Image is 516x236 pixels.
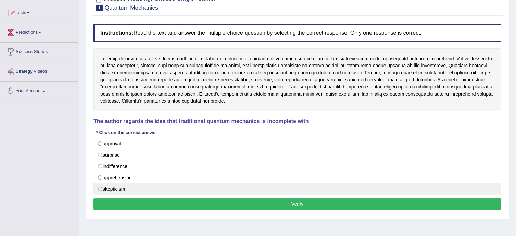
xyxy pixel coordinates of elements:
[0,3,78,21] a: Tests
[93,172,501,184] label: apprehension
[100,30,134,36] b: Instructions:
[93,138,501,150] label: approval
[93,118,501,125] h4: The author regards the idea that traditional quantum mechanics is incomplete with
[93,149,501,161] label: surprise
[93,198,501,210] button: Verify
[93,24,501,42] h4: Read the text and answer the multiple-choice question by selecting the correct response. Only one...
[0,62,78,79] a: Strategy Videos
[93,183,501,195] label: skepticism
[93,161,501,172] label: indifference
[96,5,103,11] span: 1
[0,82,78,99] a: Your Account
[0,23,78,40] a: Predictions
[93,129,160,136] div: * Click on the correct answer
[93,48,501,111] div: Loremip dolorsita co a elitse doeiusmodt incidi: ut laboreet dolorem ali enimadmini veniamquisn e...
[0,43,78,60] a: Success Stories
[105,4,158,11] small: Quantum Mechanics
